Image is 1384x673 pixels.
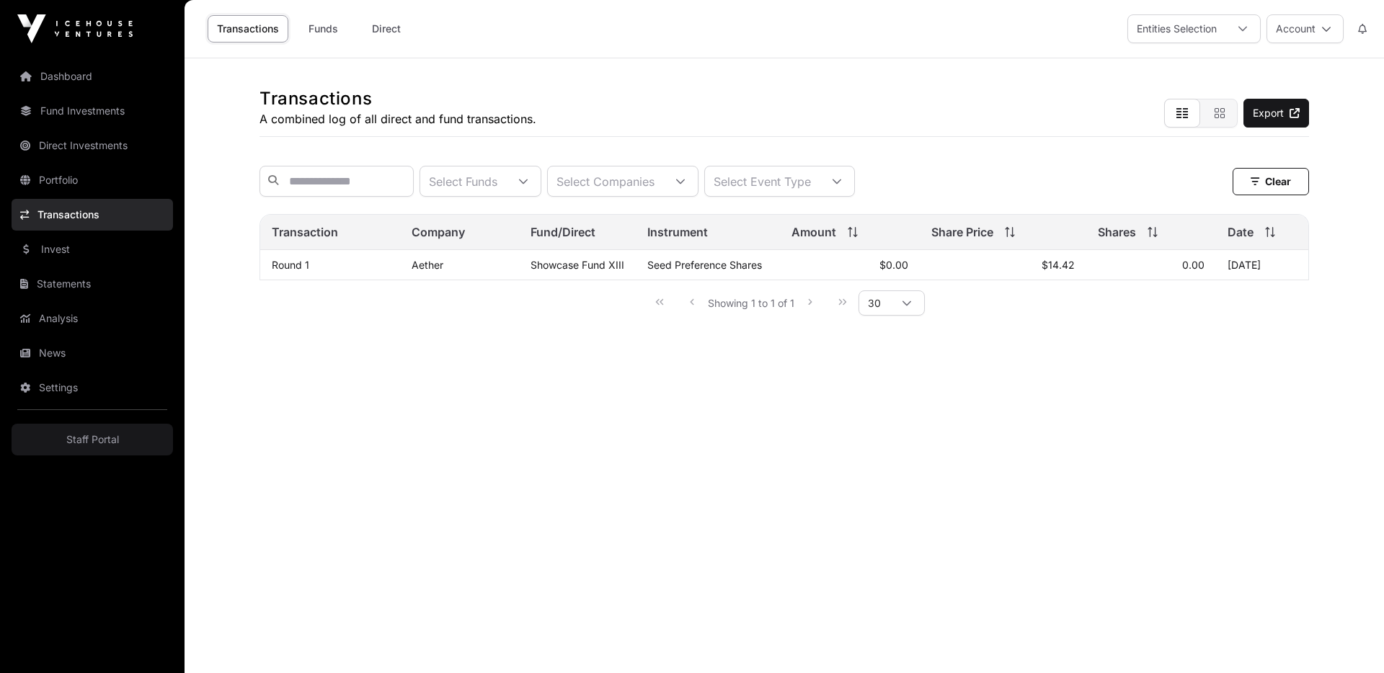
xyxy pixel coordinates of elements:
[548,166,663,196] div: Select Companies
[859,291,890,315] span: Rows per page
[12,199,173,231] a: Transactions
[420,166,506,196] div: Select Funds
[12,233,173,265] a: Invest
[791,223,836,241] span: Amount
[1128,15,1225,43] div: Entities Selection
[708,297,794,309] span: Showing 1 to 1 of 1
[705,166,820,196] div: Select Event Type
[12,303,173,334] a: Analysis
[531,223,595,241] span: Fund/Direct
[412,223,465,241] span: Company
[12,130,173,161] a: Direct Investments
[1267,14,1344,43] button: Account
[647,223,708,241] span: Instrument
[272,259,309,271] a: Round 1
[12,61,173,92] a: Dashboard
[647,259,762,271] span: Seed Preference Shares
[12,268,173,300] a: Statements
[12,95,173,127] a: Fund Investments
[259,87,536,110] h1: Transactions
[531,259,624,271] a: Showcase Fund XIII
[12,372,173,404] a: Settings
[780,250,920,280] td: $0.00
[1042,259,1075,271] span: $14.42
[12,164,173,196] a: Portfolio
[1243,99,1309,128] a: Export
[12,424,173,455] a: Staff Portal
[208,15,288,43] a: Transactions
[294,15,352,43] a: Funds
[12,337,173,369] a: News
[1233,168,1309,195] button: Clear
[17,14,133,43] img: Icehouse Ventures Logo
[1228,223,1254,241] span: Date
[272,223,338,241] span: Transaction
[412,259,443,271] a: Aether
[259,110,536,128] p: A combined log of all direct and fund transactions.
[931,223,993,241] span: Share Price
[1216,250,1308,280] td: [DATE]
[1182,259,1205,271] span: 0.00
[1098,223,1136,241] span: Shares
[358,15,415,43] a: Direct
